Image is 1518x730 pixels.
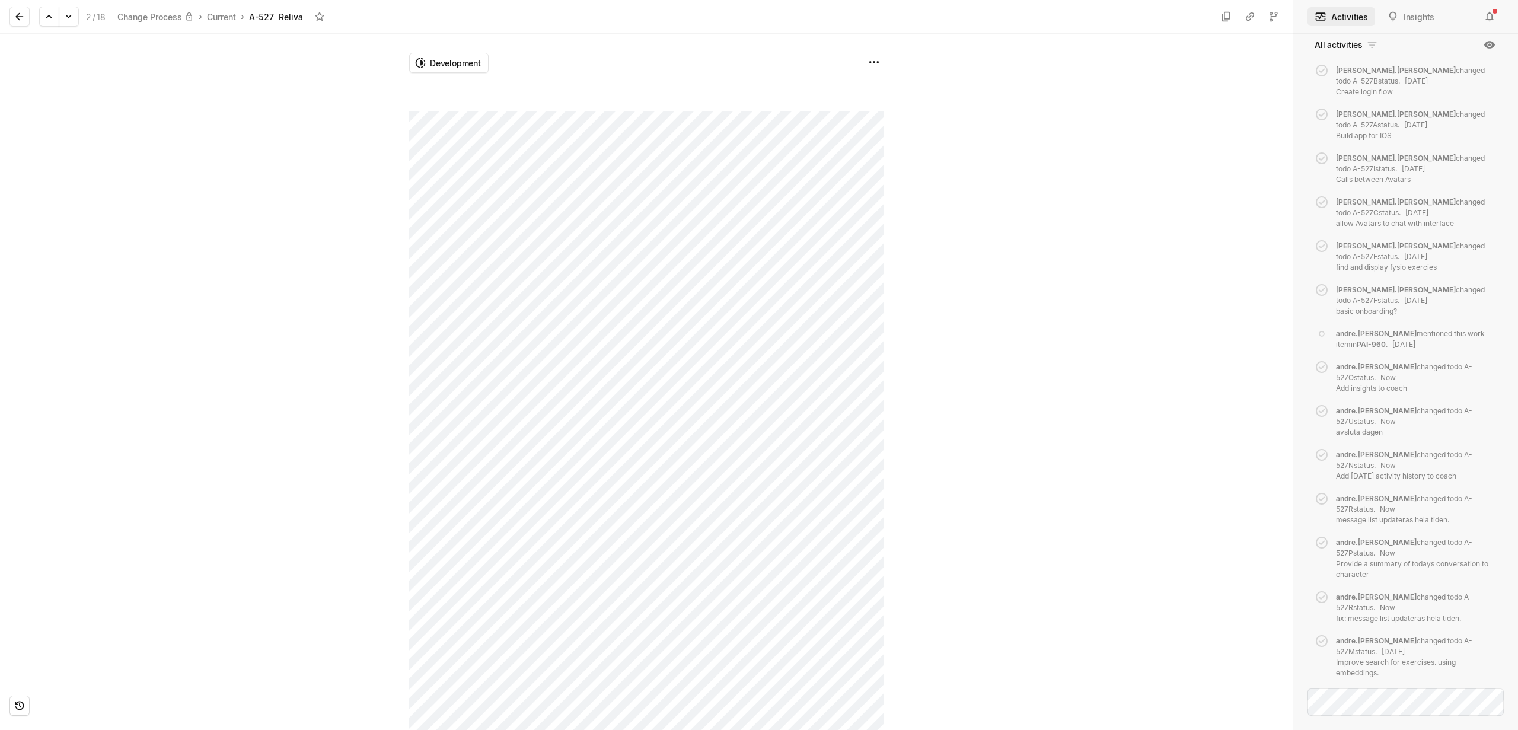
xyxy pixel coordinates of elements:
p: Build app for IOS [1336,130,1497,141]
span: [DATE] [1404,296,1427,305]
p: allow Avatars to chat with interface [1336,218,1497,229]
span: [DATE] [1392,340,1415,349]
span: / [93,12,95,22]
span: andre.[PERSON_NAME] [1336,362,1417,371]
p: Add insights to coach [1336,383,1497,394]
span: [DATE] [1405,76,1428,85]
span: Now [1380,417,1396,426]
p: avsluta dagen [1336,427,1497,438]
div: changed todo A-527B status. [1336,65,1497,100]
div: changed todo A-527E status. [1336,241,1497,275]
span: [DATE] [1405,208,1428,217]
div: › [241,11,244,23]
div: Reliva [279,11,303,23]
div: changed todo A-527P status. [1336,537,1497,582]
div: changed todo A-527R status. [1336,592,1497,626]
span: [PERSON_NAME].[PERSON_NAME] [1336,285,1456,294]
div: changed todo A-527F status. [1336,285,1497,319]
p: Calls between Avatars [1336,174,1497,185]
span: [DATE] [1404,120,1427,129]
p: Create login flow [1336,87,1497,97]
a: Change Process [115,9,196,25]
span: Now [1380,373,1396,382]
span: All activities [1315,39,1363,51]
div: A-527 [249,11,274,23]
div: changed todo A-527R status. [1336,493,1497,528]
div: changed todo A-527O status. [1336,362,1497,396]
div: › [199,11,202,23]
p: Improve search for exercises. using embeddings. [1336,657,1497,678]
div: changed todo A-527M status. [1336,636,1497,681]
span: andre.[PERSON_NAME] [1336,538,1417,547]
p: fix: message list updateras hela tiden. [1336,613,1497,624]
div: changed todo A-527A status. [1336,109,1497,144]
p: Provide a summary of todays conversation to character [1336,559,1497,580]
p: Add [DATE] activity history to coach [1336,471,1497,482]
span: [DATE] [1402,164,1425,173]
div: Change Process [117,11,182,23]
button: Development [409,53,489,73]
a: andre.[PERSON_NAME]mentioned this work iteminPAI-960.[DATE] [1293,324,1518,357]
div: changed todo A-527I status. [1336,153,1497,187]
span: andre.[PERSON_NAME] [1336,636,1417,645]
div: mentioned this work item in . [1336,329,1497,352]
span: andre.[PERSON_NAME] [1336,592,1417,601]
span: [PERSON_NAME].[PERSON_NAME] [1336,66,1456,75]
span: [PERSON_NAME].[PERSON_NAME] [1336,241,1456,250]
div: 2 18 [86,11,106,23]
div: changed todo A-527C status. [1336,197,1497,231]
a: Current [205,9,238,25]
div: changed todo A-527N status. [1336,450,1497,484]
div: changed todo A-527U status. [1336,406,1497,440]
span: Now [1380,549,1395,557]
button: Activities [1307,7,1375,26]
span: andre.[PERSON_NAME] [1336,450,1417,459]
span: andre.[PERSON_NAME] [1336,406,1417,415]
span: [PERSON_NAME].[PERSON_NAME] [1336,154,1456,162]
span: [DATE] [1404,252,1427,261]
span: [PERSON_NAME].[PERSON_NAME] [1336,197,1456,206]
span: andre.[PERSON_NAME] [1336,329,1417,338]
a: PAI-960 [1357,340,1386,349]
span: [DATE] [1382,647,1405,656]
button: Insights [1380,7,1442,26]
button: All activities [1307,36,1385,55]
p: find and display fysio exercies [1336,262,1497,273]
p: basic onboarding? [1336,306,1497,317]
span: andre.[PERSON_NAME] [1336,494,1417,503]
span: Now [1380,461,1396,470]
span: [PERSON_NAME].[PERSON_NAME] [1336,110,1456,119]
span: Now [1380,603,1395,612]
span: Now [1380,505,1395,514]
p: message list updateras hela tiden. [1336,515,1497,525]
